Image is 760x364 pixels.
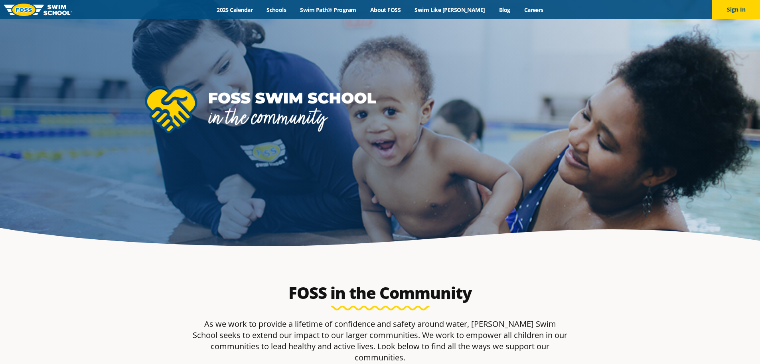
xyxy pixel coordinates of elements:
[210,6,260,14] a: 2025 Calendar
[363,6,408,14] a: About FOSS
[4,4,72,16] img: FOSS Swim School Logo
[408,6,492,14] a: Swim Like [PERSON_NAME]
[260,6,293,14] a: Schools
[293,6,363,14] a: Swim Path® Program
[192,318,569,363] p: As we work to provide a lifetime of confidence and safety around water, [PERSON_NAME] Swim School...
[492,6,517,14] a: Blog
[517,6,550,14] a: Careers
[272,283,489,302] h2: FOSS in the Community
